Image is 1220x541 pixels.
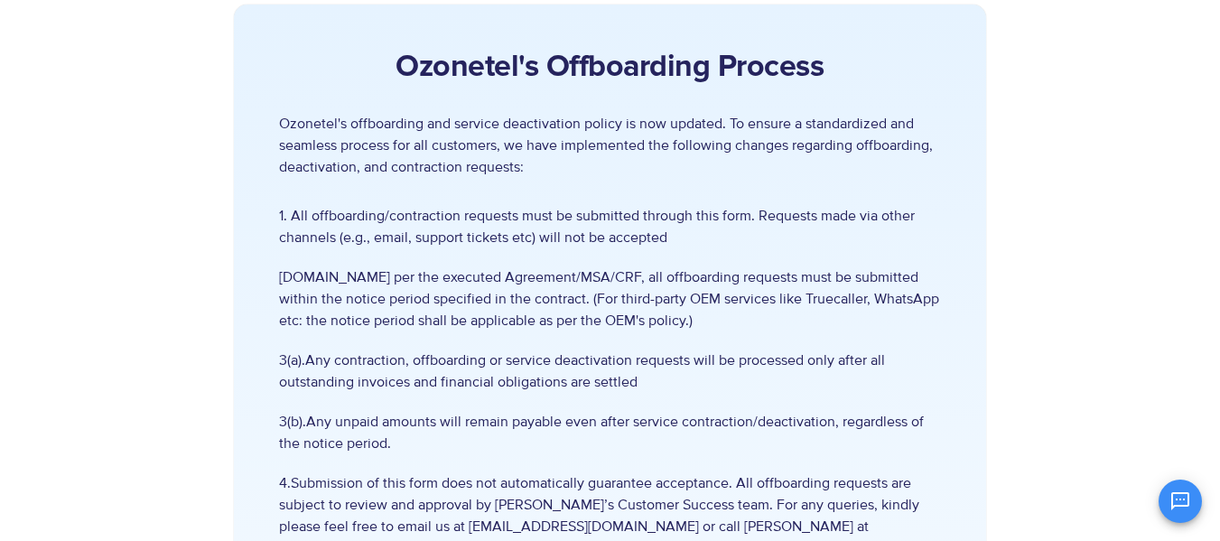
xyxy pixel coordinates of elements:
p: Ozonetel's offboarding and service deactivation policy is now updated. To ensure a standardized a... [279,113,941,178]
span: 1. All offboarding/contraction requests must be submitted through this form. Requests made via ot... [279,205,941,248]
h2: Ozonetel's Offboarding Process [279,50,941,86]
button: Open chat [1159,480,1202,523]
span: 3(b).Any unpaid amounts will remain payable even after service contraction/deactivation, regardle... [279,411,941,454]
span: [DOMAIN_NAME] per the executed Agreement/MSA/CRF, all offboarding requests must be submitted with... [279,266,941,331]
span: 3(a).Any contraction, offboarding or service deactivation requests will be processed only after a... [279,350,941,393]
